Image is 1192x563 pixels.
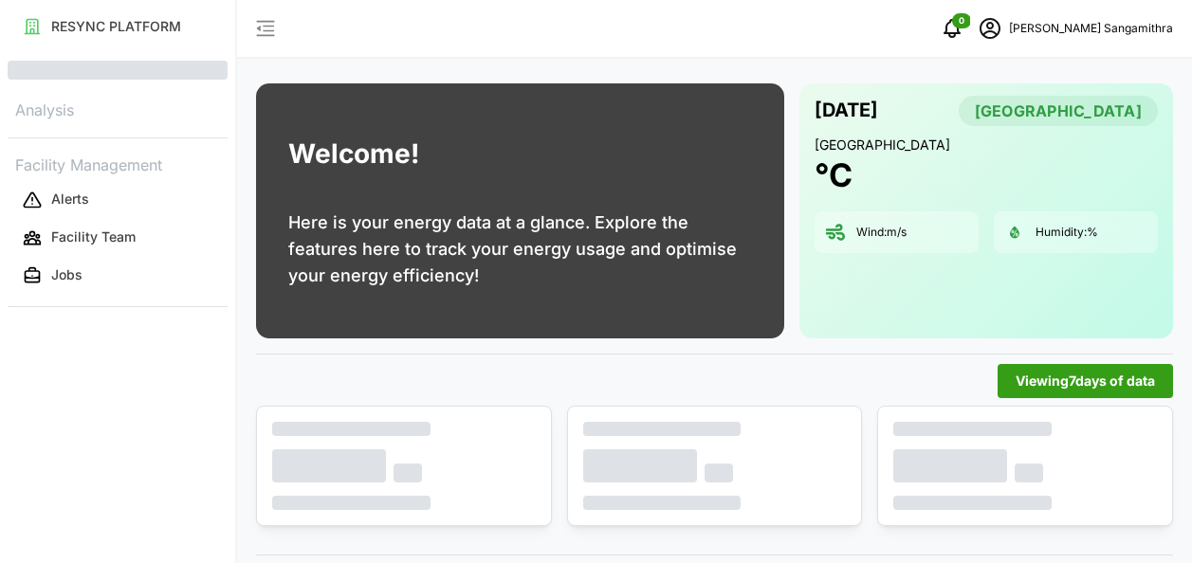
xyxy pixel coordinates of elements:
[959,14,964,27] span: 0
[933,9,971,47] button: notifications
[815,95,878,126] p: [DATE]
[8,257,228,295] a: Jobs
[51,227,136,246] p: Facility Team
[815,136,1158,154] p: [GEOGRAPHIC_DATA]
[288,134,419,174] h1: Welcome!
[8,9,228,44] button: RESYNC PLATFORM
[8,183,228,217] button: Alerts
[1009,20,1173,38] p: [PERSON_NAME] Sangamithra
[51,190,89,209] p: Alerts
[1016,365,1155,397] span: Viewing 7 days of data
[1036,225,1098,241] p: Humidity: %
[856,225,907,241] p: Wind: m/s
[8,8,228,45] a: RESYNC PLATFORM
[51,265,83,284] p: Jobs
[51,17,181,36] p: RESYNC PLATFORM
[8,95,228,122] p: Analysis
[975,97,1142,125] span: [GEOGRAPHIC_DATA]
[971,9,1009,47] button: schedule
[8,181,228,219] a: Alerts
[815,154,853,196] h1: °C
[998,364,1173,398] button: Viewing7days of data
[288,209,752,289] p: Here is your energy data at a glance. Explore the features here to track your energy usage and op...
[8,219,228,257] a: Facility Team
[8,150,228,177] p: Facility Management
[8,221,228,255] button: Facility Team
[8,259,228,293] button: Jobs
